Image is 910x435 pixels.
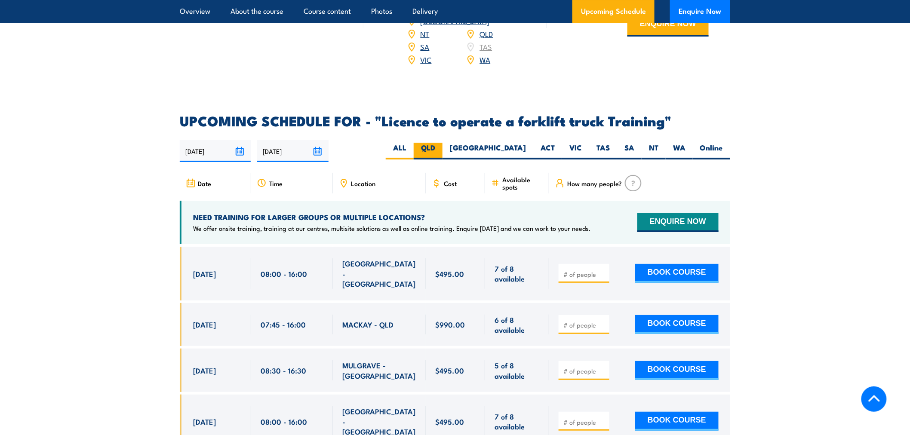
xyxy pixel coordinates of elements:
span: $495.00 [435,365,464,375]
button: BOOK COURSE [635,315,719,334]
span: How many people? [567,180,622,187]
span: 07:45 - 16:00 [261,319,306,329]
span: [DATE] [193,269,216,279]
input: # of people [563,367,606,375]
a: NT [421,28,430,39]
span: 6 of 8 available [495,315,540,335]
span: 08:00 - 16:00 [261,417,307,426]
label: QLD [414,143,443,159]
h2: UPCOMING SCHEDULE FOR - "Licence to operate a forklift truck Training" [180,114,730,126]
label: NT [642,143,666,159]
span: 5 of 8 available [495,360,540,380]
h4: NEED TRAINING FOR LARGER GROUPS OR MULTIPLE LOCATIONS? [193,212,590,222]
span: $495.00 [435,417,464,426]
span: Available spots [502,176,543,190]
button: ENQUIRE NOW [627,13,709,37]
span: MULGRAVE - [GEOGRAPHIC_DATA] [342,360,416,380]
input: To date [257,140,328,162]
a: QLD [480,28,493,39]
span: 7 of 8 available [495,263,540,284]
label: SA [617,143,642,159]
a: SA [421,41,430,52]
span: Cost [444,180,457,187]
label: ACT [533,143,562,159]
span: Location [351,180,375,187]
label: VIC [562,143,589,159]
span: Date [198,180,211,187]
a: VIC [421,54,432,64]
input: # of people [563,270,606,279]
p: We offer onsite training, training at our centres, multisite solutions as well as online training... [193,224,590,233]
button: BOOK COURSE [635,361,719,380]
span: Time [269,180,283,187]
span: 08:30 - 16:30 [261,365,306,375]
label: [GEOGRAPHIC_DATA] [443,143,533,159]
input: # of people [563,321,606,329]
span: $495.00 [435,269,464,279]
button: BOOK COURSE [635,412,719,431]
button: ENQUIRE NOW [637,213,719,232]
span: [GEOGRAPHIC_DATA] - [GEOGRAPHIC_DATA] [342,258,416,288]
label: WA [666,143,693,159]
a: WA [480,54,490,64]
span: 08:00 - 16:00 [261,269,307,279]
label: Online [693,143,730,159]
label: TAS [589,143,617,159]
span: [DATE] [193,319,216,329]
span: $990.00 [435,319,465,329]
span: [DATE] [193,417,216,426]
button: BOOK COURSE [635,264,719,283]
label: ALL [386,143,414,159]
span: 7 of 8 available [495,411,540,432]
input: From date [180,140,251,162]
span: MACKAY - QLD [342,319,394,329]
input: # of people [563,418,606,426]
span: [DATE] [193,365,216,375]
